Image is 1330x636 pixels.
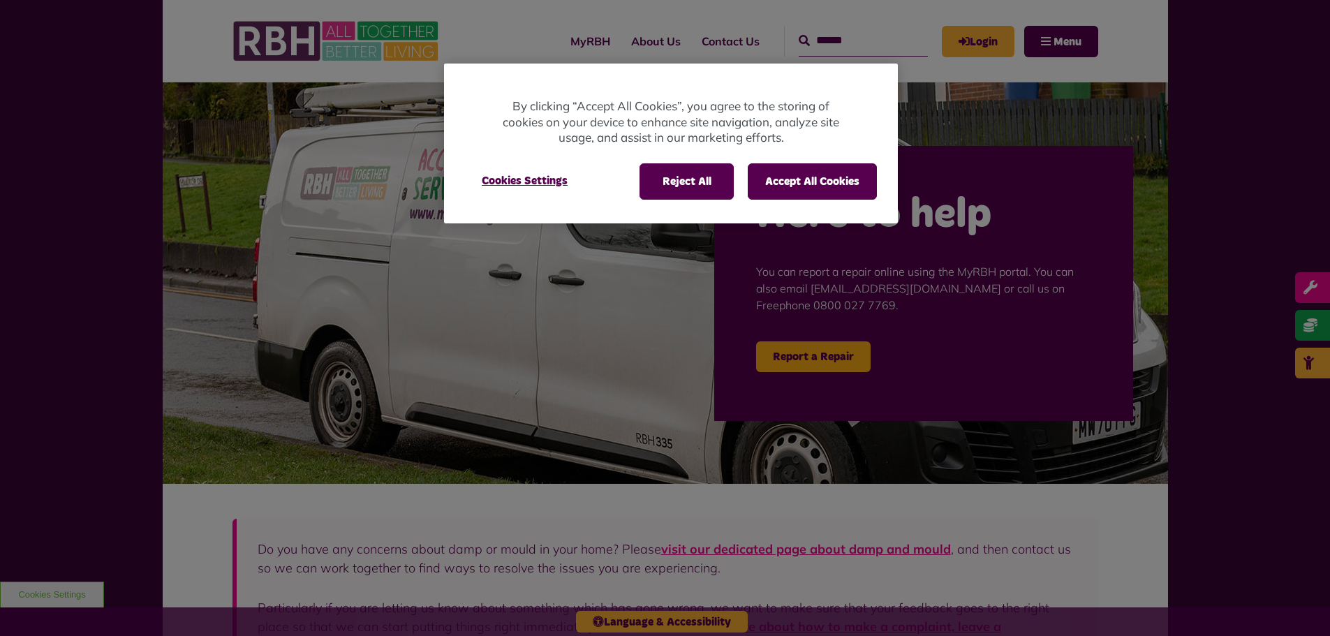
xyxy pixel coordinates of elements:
[444,64,898,223] div: Privacy
[640,163,734,200] button: Reject All
[444,64,898,223] div: Cookie banner
[465,163,584,198] button: Cookies Settings
[748,163,877,200] button: Accept All Cookies
[500,98,842,146] p: By clicking “Accept All Cookies”, you agree to the storing of cookies on your device to enhance s...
